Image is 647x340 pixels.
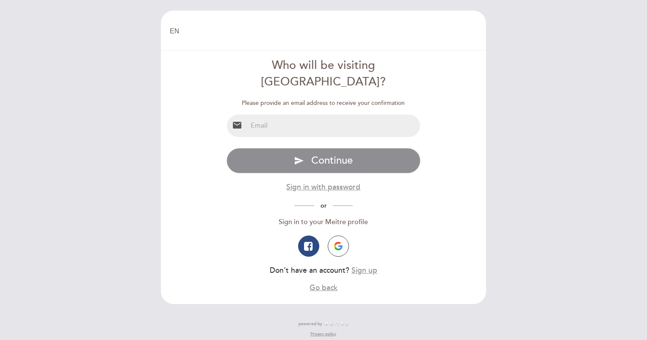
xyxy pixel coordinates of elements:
[227,217,421,227] div: Sign in to your Meitre profile
[232,120,242,130] i: email
[351,265,377,276] button: Sign up
[286,182,360,192] button: Sign in with password
[314,202,333,209] span: or
[227,148,421,173] button: send Continue
[311,154,353,167] span: Continue
[294,156,304,166] i: send
[227,58,421,90] div: Who will be visiting [GEOGRAPHIC_DATA]?
[310,282,337,293] button: Go back
[334,242,343,250] img: icon-google.png
[247,115,420,137] input: Email
[227,99,421,107] div: Please provide an email address to receive your confirmation
[310,331,336,337] a: Privacy policy
[270,266,349,275] span: Don’t have an account?
[299,321,322,327] span: powered by
[324,322,348,326] img: MEITRE
[299,321,348,327] a: powered by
